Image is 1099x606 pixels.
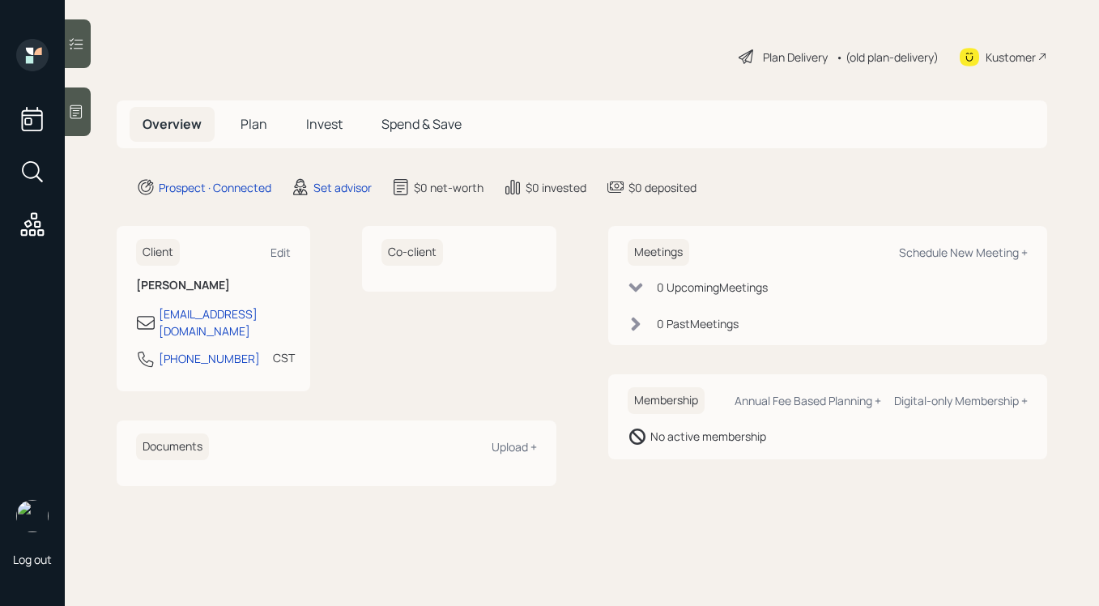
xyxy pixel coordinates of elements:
div: 0 Upcoming Meeting s [657,279,768,296]
span: Spend & Save [381,115,462,133]
div: • (old plan-delivery) [836,49,939,66]
div: Prospect · Connected [159,179,271,196]
div: Digital-only Membership + [894,393,1028,408]
span: Overview [143,115,202,133]
div: Log out [13,552,52,567]
img: retirable_logo.png [16,500,49,532]
div: Upload + [492,439,537,454]
span: Invest [306,115,343,133]
div: $0 deposited [628,179,696,196]
span: Plan [241,115,267,133]
h6: Membership [628,387,705,414]
div: Edit [270,245,291,260]
h6: [PERSON_NAME] [136,279,291,292]
div: CST [273,349,295,366]
div: [EMAIL_ADDRESS][DOMAIN_NAME] [159,305,291,339]
div: Annual Fee Based Planning + [735,393,881,408]
h6: Co-client [381,239,443,266]
div: No active membership [650,428,766,445]
div: $0 net-worth [414,179,483,196]
div: Schedule New Meeting + [899,245,1028,260]
div: Kustomer [986,49,1036,66]
div: Plan Delivery [763,49,828,66]
h6: Documents [136,433,209,460]
h6: Client [136,239,180,266]
div: [PHONE_NUMBER] [159,350,260,367]
div: Set advisor [313,179,372,196]
div: 0 Past Meeting s [657,315,739,332]
h6: Meetings [628,239,689,266]
div: $0 invested [526,179,586,196]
